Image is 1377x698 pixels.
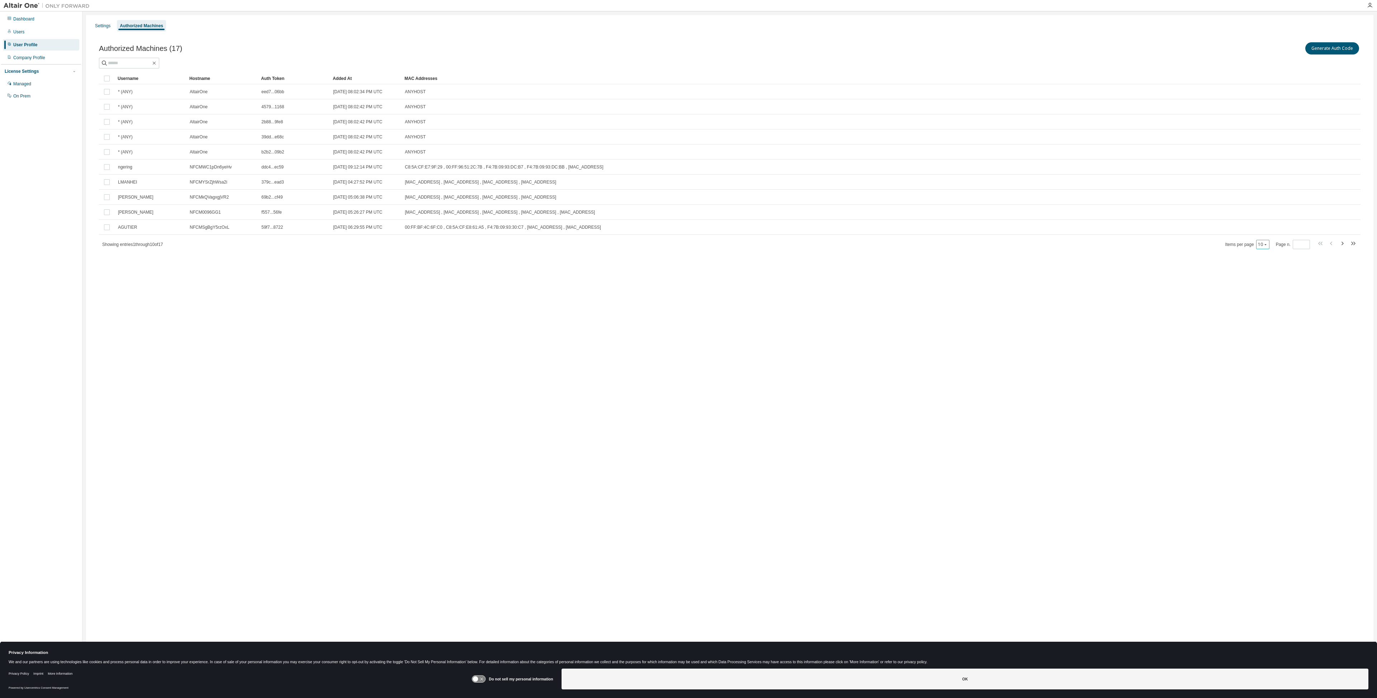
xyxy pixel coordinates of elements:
[13,42,37,48] div: User Profile
[189,73,255,84] div: Hostname
[118,119,133,125] span: * (ANY)
[333,104,382,110] span: [DATE] 08:02:42 PM UTC
[404,73,1285,84] div: MAC Addresses
[405,194,556,200] span: [MAC_ADDRESS] , [MAC_ADDRESS] , [MAC_ADDRESS] , [MAC_ADDRESS]
[13,55,45,61] div: Company Profile
[118,134,133,140] span: * (ANY)
[261,134,284,140] span: 39dd...e68c
[190,119,208,125] span: AltairOne
[261,179,284,185] span: 379c...ead3
[13,93,30,99] div: On Prem
[5,68,39,74] div: License Settings
[405,224,601,230] span: 00:FF:BF:4C:6F:C0 , C8:5A:CF:E8:61:A5 , F4:7B:09:93:30:C7 , [MAC_ADDRESS] , [MAC_ADDRESS]
[333,194,382,200] span: [DATE] 05:06:38 PM UTC
[261,209,282,215] span: f557...56fe
[261,149,284,155] span: b2b2...09b2
[261,164,284,170] span: ddc4...ec59
[13,81,31,87] div: Managed
[261,224,283,230] span: 59f7...8722
[333,209,382,215] span: [DATE] 05:26:27 PM UTC
[1276,240,1310,249] span: Page n.
[333,224,382,230] span: [DATE] 06:29:55 PM UTC
[13,16,34,22] div: Dashboard
[333,134,382,140] span: [DATE] 08:02:42 PM UTC
[1305,42,1359,54] button: Generate Auth Code
[261,104,284,110] span: 4579...1168
[190,164,232,170] span: NFCMWC1pDn6yeHv
[118,194,153,200] span: [PERSON_NAME]
[118,104,133,110] span: * (ANY)
[99,44,182,53] span: Authorized Machines (17)
[405,119,426,125] span: ANYHOST
[405,149,426,155] span: ANYHOST
[118,224,137,230] span: AGUTIER
[118,73,184,84] div: Username
[405,164,604,170] span: C8:5A:CF:E7:9F:29 , 00:FF:96:51:2C:7B , F4:7B:09:93:DC:B7 , F4:7B:09:93:DC:BB , [MAC_ADDRESS]
[190,224,229,230] span: NFCMSgBgY5rzOxL
[405,89,426,95] span: ANYHOST
[95,23,110,29] div: Settings
[405,134,426,140] span: ANYHOST
[261,194,283,200] span: 69b2...cf49
[118,149,133,155] span: * (ANY)
[190,134,208,140] span: AltairOne
[261,73,327,84] div: Auth Token
[118,209,153,215] span: [PERSON_NAME]
[190,209,221,215] span: NFCM0096GG1
[405,209,595,215] span: [MAC_ADDRESS] , [MAC_ADDRESS] , [MAC_ADDRESS] , [MAC_ADDRESS] , [MAC_ADDRESS]
[118,179,137,185] span: LMANHEI
[261,89,284,95] span: eed7...06bb
[120,23,163,29] div: Authorized Machines
[333,179,382,185] span: [DATE] 04:27:52 PM UTC
[1258,242,1268,247] button: 10
[333,164,382,170] span: [DATE] 09:12:14 PM UTC
[333,73,399,84] div: Added At
[4,2,93,9] img: Altair One
[333,119,382,125] span: [DATE] 08:02:42 PM UTC
[190,194,229,200] span: NFCMkQVagxgjVR2
[118,164,132,170] span: ngering
[190,149,208,155] span: AltairOne
[1225,240,1269,249] span: Items per page
[333,149,382,155] span: [DATE] 08:02:42 PM UTC
[261,119,283,125] span: 2b88...9fe8
[118,89,133,95] span: * (ANY)
[405,104,426,110] span: ANYHOST
[190,104,208,110] span: AltairOne
[333,89,382,95] span: [DATE] 08:02:34 PM UTC
[102,242,163,247] span: Showing entries 1 through 10 of 17
[13,29,24,35] div: Users
[190,89,208,95] span: AltairOne
[405,179,556,185] span: [MAC_ADDRESS] , [MAC_ADDRESS] , [MAC_ADDRESS] , [MAC_ADDRESS]
[190,179,227,185] span: NFCMYSrZjhWsa2i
